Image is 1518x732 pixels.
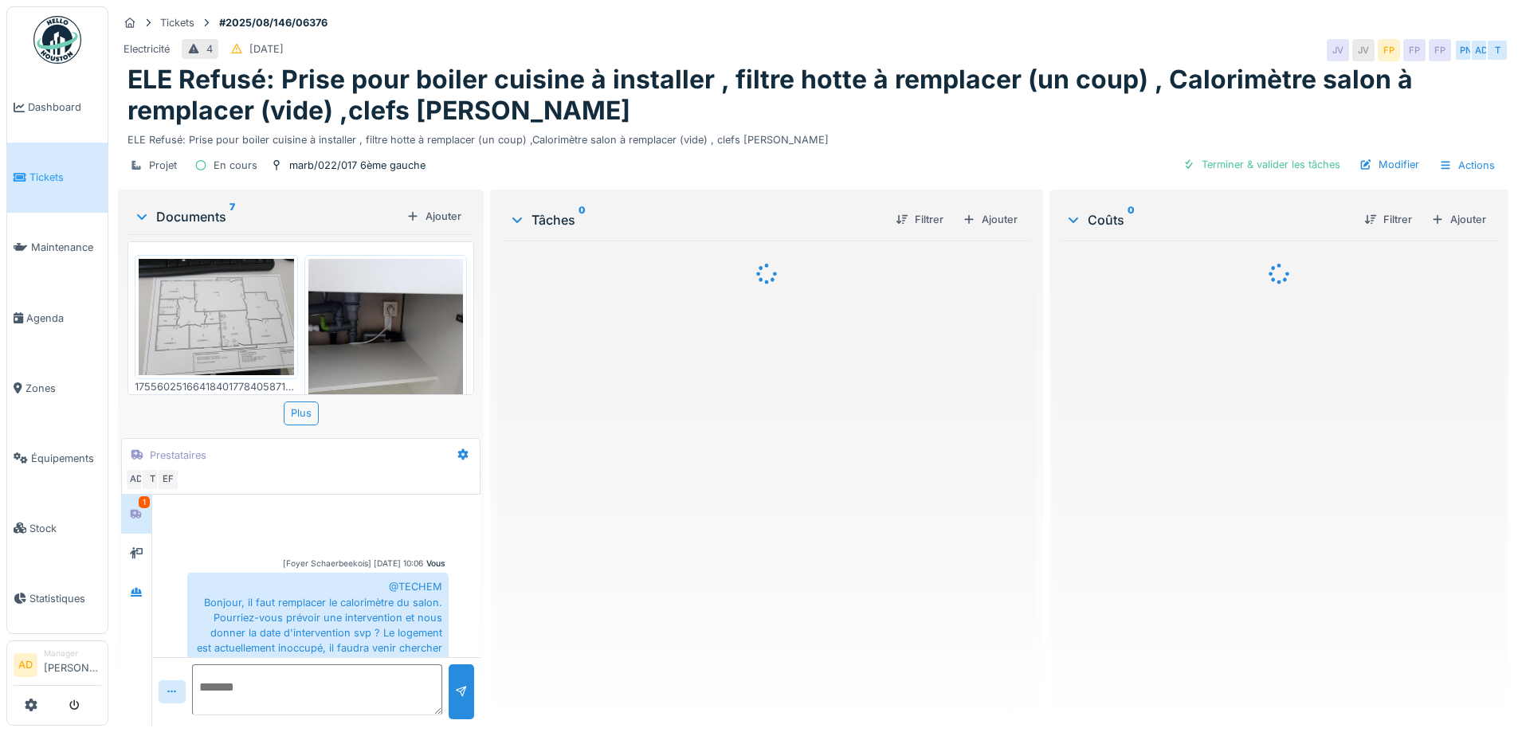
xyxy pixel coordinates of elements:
li: AD [14,653,37,677]
div: Prestataires [150,448,206,463]
div: Coûts [1065,210,1351,229]
span: Statistiques [29,591,101,606]
a: Maintenance [7,213,108,283]
img: t6ygrfj322ykxfq6botm4a553noe [308,259,464,465]
div: Filtrer [1358,209,1418,230]
div: JV [1327,39,1349,61]
h1: ELE Refusé: Prise pour boiler cuisine à installer , filtre hotte à remplacer (un coup) , Calorimè... [127,65,1499,126]
span: Maintenance [31,240,101,255]
div: Filtrer [889,209,950,230]
div: En cours [214,158,257,173]
div: 1 [139,496,150,508]
a: Zones [7,353,108,423]
sup: 7 [229,207,235,226]
div: FP [1429,39,1451,61]
div: Manager [44,648,101,660]
div: Terminer & valider les tâches [1176,154,1347,175]
div: @TECHEM Bonjour, il faut remplacer le calorimètre du salon. Pourriez-vous prévoir une interventio... [187,573,449,692]
div: 4 [206,41,213,57]
span: Dashboard [28,100,101,115]
div: [DATE] [249,41,284,57]
div: EF [157,468,179,491]
div: 1755602516641840177840587179890.jpg [135,379,298,394]
div: Tâches [509,210,882,229]
div: Plus [284,401,319,425]
div: Electricité [124,41,170,57]
div: FP [1403,39,1426,61]
sup: 0 [579,210,586,229]
span: Zones [25,381,101,396]
a: Stock [7,493,108,563]
span: Stock [29,521,101,536]
img: 6t4cxaoveh7h06mebl0ahr13ldrn [139,259,294,375]
span: Agenda [26,311,101,326]
a: AD Manager[PERSON_NAME] [14,648,101,686]
div: Vous [426,558,445,570]
div: [Foyer Schaerbeekois] [DATE] 10:06 [283,558,423,570]
div: Ajouter [1425,209,1493,230]
strong: #2025/08/146/06376 [213,15,334,30]
div: Tickets [160,15,194,30]
div: Actions [1432,154,1502,177]
div: Ajouter [956,209,1024,230]
div: Documents [134,207,400,226]
div: AD [1470,39,1493,61]
a: Statistiques [7,563,108,633]
div: Modifier [1353,154,1426,175]
img: Badge_color-CXgf-gQk.svg [33,16,81,64]
a: Tickets [7,143,108,213]
a: Dashboard [7,72,108,143]
div: JV [1352,39,1375,61]
li: [PERSON_NAME] [44,648,101,682]
div: ELE Refusé: Prise pour boiler cuisine à installer , filtre hotte à remplacer (un coup) ,Calorimèt... [127,126,1499,147]
span: Tickets [29,170,101,185]
div: PN [1454,39,1477,61]
a: Agenda [7,283,108,353]
span: Équipements [31,451,101,466]
a: Équipements [7,423,108,493]
div: T [141,468,163,491]
div: Projet [149,158,177,173]
sup: 0 [1128,210,1135,229]
div: Ajouter [400,206,468,227]
div: T [1486,39,1508,61]
div: marb/022/017 6ème gauche [289,158,426,173]
div: FP [1378,39,1400,61]
div: AD [125,468,147,491]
